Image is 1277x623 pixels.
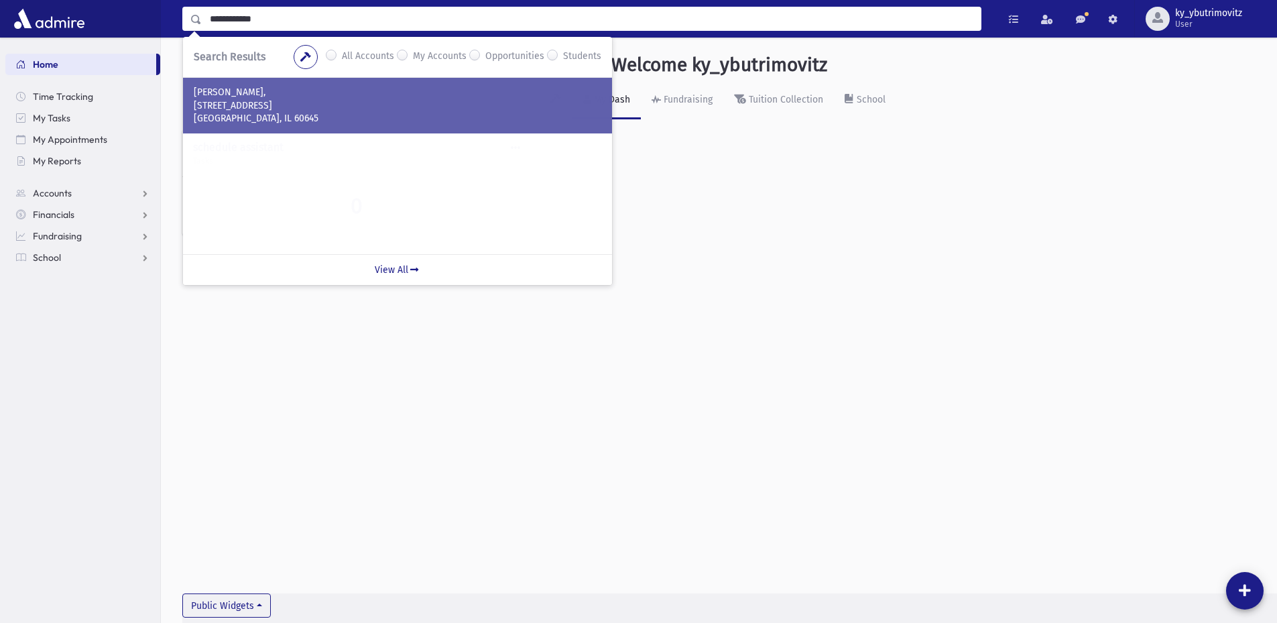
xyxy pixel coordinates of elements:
a: Home [5,54,156,75]
p: [STREET_ADDRESS] [194,99,601,113]
input: Search [202,7,981,31]
span: Fundraising [33,230,82,242]
span: My Appointments [33,133,107,146]
h3: Welcome ky_ybutrimovitz [611,54,827,76]
a: Financials [5,204,160,225]
p: [PERSON_NAME], [194,86,601,99]
div: Fundraising [661,94,713,105]
button: Public Widgets [182,593,271,618]
img: AdmirePro [11,5,88,32]
span: Home [33,58,58,70]
span: Financials [33,209,74,221]
span: User [1175,19,1242,30]
div: Tuition Collection [746,94,823,105]
a: School [5,247,160,268]
a: View All [183,254,612,285]
span: My Reports [33,155,81,167]
label: Students [563,49,601,65]
p: [GEOGRAPHIC_DATA], IL 60645 [194,112,601,125]
span: Accounts [33,187,72,199]
span: My Tasks [33,112,70,124]
a: Tuition Collection [723,82,834,119]
label: My Accounts [413,49,467,65]
span: School [33,251,61,264]
span: Search Results [194,50,265,63]
span: ky_ybutrimovitz [1175,8,1242,19]
a: My Reports [5,150,160,172]
div: School [854,94,886,105]
label: Opportunities [485,49,544,65]
span: Time Tracking [33,91,93,103]
a: Fundraising [641,82,723,119]
a: Fundraising [5,225,160,247]
a: Time Tracking [5,86,160,107]
label: All Accounts [342,49,394,65]
a: School [834,82,896,119]
a: My Appointments [5,129,160,150]
a: My Tasks [5,107,160,129]
a: Accounts [5,182,160,204]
